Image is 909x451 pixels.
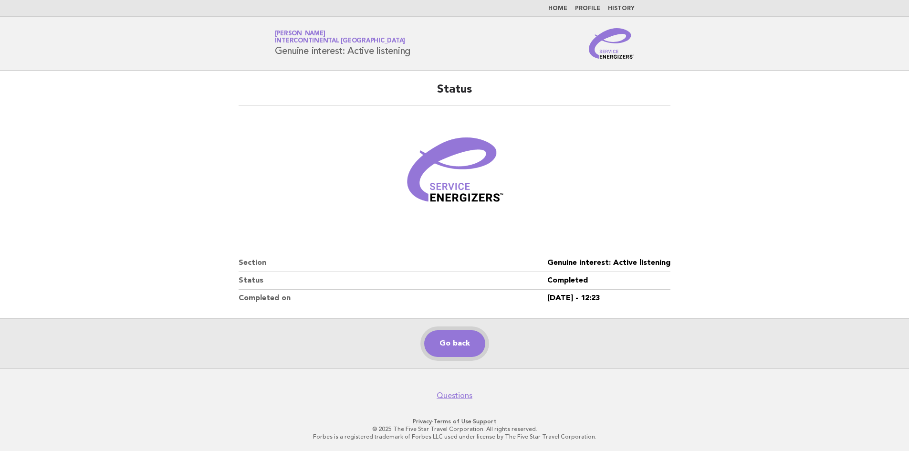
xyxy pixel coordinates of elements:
h2: Status [239,82,670,105]
dd: Genuine interest: Active listening [547,254,670,272]
span: InterContinental [GEOGRAPHIC_DATA] [275,38,406,44]
a: History [608,6,635,11]
p: © 2025 The Five Star Travel Corporation. All rights reserved. [163,425,747,433]
dt: Completed on [239,290,547,307]
a: Home [548,6,567,11]
a: Profile [575,6,600,11]
dd: [DATE] - 12:23 [547,290,670,307]
dt: Status [239,272,547,290]
a: Support [473,418,496,425]
h1: Genuine interest: Active listening [275,31,411,56]
dd: Completed [547,272,670,290]
a: [PERSON_NAME]InterContinental [GEOGRAPHIC_DATA] [275,31,406,44]
p: Forbes is a registered trademark of Forbes LLC used under license by The Five Star Travel Corpora... [163,433,747,441]
a: Terms of Use [433,418,471,425]
a: Questions [437,391,472,400]
dt: Section [239,254,547,272]
img: Verified [397,117,512,231]
a: Go back [424,330,485,357]
img: Service Energizers [589,28,635,59]
p: · · [163,418,747,425]
a: Privacy [413,418,432,425]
